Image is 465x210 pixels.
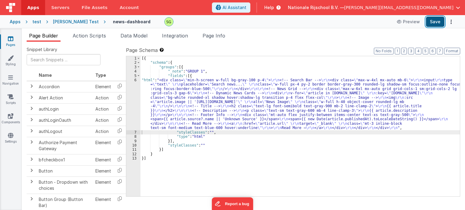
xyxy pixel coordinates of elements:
[39,73,52,78] span: Name
[264,5,274,11] span: Help
[93,165,114,176] td: Element
[36,81,93,92] td: Accordion
[126,47,158,54] span: Page Schema
[426,17,444,27] button: Save
[36,137,93,154] td: Authorize Payment Gateway
[126,74,140,78] div: 5
[126,156,140,160] div: 13
[415,48,421,54] button: 4
[36,126,93,137] td: authLogout
[408,48,414,54] button: 3
[126,143,140,147] div: 10
[36,115,93,126] td: authLoginOauth
[93,137,114,154] td: Element
[447,18,455,26] button: Options
[27,47,57,53] span: Snippet Library
[73,33,106,39] span: Action Scripts
[36,103,93,115] td: authLogin
[288,5,460,11] button: Nationale Rijschool B.V. — [PERSON_NAME][EMAIL_ADDRESS][DOMAIN_NAME]
[430,48,436,54] button: 6
[126,147,140,152] div: 11
[29,33,58,39] span: Page Builder
[212,2,250,13] button: AI Assistant
[93,92,114,103] td: Action
[212,197,253,210] iframe: Marker.io feedback button
[51,5,69,11] span: Servers
[53,19,99,25] div: [PERSON_NAME] Test
[32,19,41,25] div: test
[126,134,140,139] div: 8
[126,139,140,143] div: 9
[36,176,93,194] td: Button - Dropdown with choices
[393,17,424,27] button: Preview
[113,19,150,24] h4: news-dashboard
[203,33,225,39] span: Page Info
[93,81,114,92] td: Element
[162,33,188,39] span: Integration
[36,92,93,103] td: Alert Action
[444,48,460,54] button: Format
[126,60,140,65] div: 2
[27,54,101,65] input: Search Snippets ...
[126,56,140,60] div: 1
[93,154,114,165] td: Element
[27,5,39,11] span: Apps
[93,126,114,137] td: Action
[344,5,453,11] span: [PERSON_NAME][EMAIL_ADDRESS][DOMAIN_NAME]
[126,152,140,156] div: 12
[95,73,106,78] span: Type
[374,48,394,54] button: No Folds
[93,115,114,126] td: Action
[126,69,140,73] div: 4
[36,165,93,176] td: Button
[401,48,407,54] button: 2
[437,48,443,54] button: 7
[93,176,114,194] td: Element
[223,5,246,11] span: AI Assistant
[288,5,344,11] span: Nationale Rijschool B.V. —
[126,130,140,134] div: 7
[82,5,108,11] span: File Assets
[10,19,21,25] div: Apps
[126,65,140,69] div: 3
[36,154,93,165] td: bfcheckbox1
[165,18,173,26] img: 497ae24fd84173162a2d7363e3b2f127
[93,103,114,115] td: Action
[395,48,400,54] button: 1
[120,33,147,39] span: Data Model
[126,78,140,130] div: 6
[423,48,428,54] button: 5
